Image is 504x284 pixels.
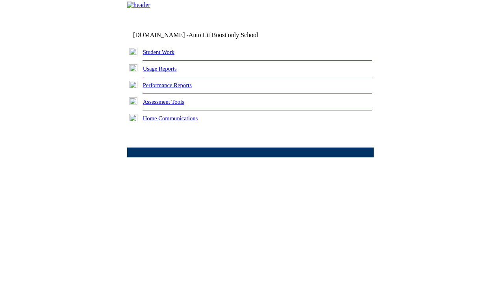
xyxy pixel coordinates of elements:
a: Assessment Tools [143,99,184,105]
img: plus.gif [129,97,137,105]
img: plus.gif [129,48,137,55]
img: plus.gif [129,64,137,71]
a: Home Communications [143,115,198,121]
img: plus.gif [129,114,137,121]
td: [DOMAIN_NAME] - [133,32,278,39]
img: header [127,2,150,9]
a: Performance Reports [143,82,192,88]
img: plus.gif [129,81,137,88]
a: Student Work [143,49,174,55]
nobr: Auto Lit Boost only School [189,32,258,38]
a: Usage Reports [143,65,177,72]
